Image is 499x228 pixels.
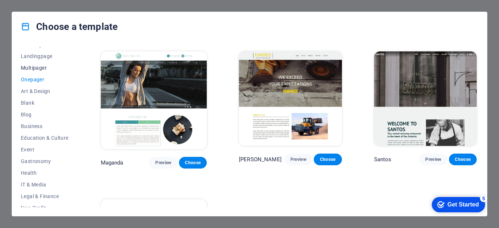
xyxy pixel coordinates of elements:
[285,154,312,165] button: Preview
[449,154,477,165] button: Choose
[21,144,69,155] button: Event
[21,190,69,202] button: Legal & Finance
[185,160,201,166] span: Choose
[21,53,69,59] span: Landingpage
[21,123,69,129] span: Business
[320,156,336,162] span: Choose
[21,135,69,141] span: Education & Culture
[21,179,69,190] button: IT & Media
[54,1,61,9] div: 5
[149,157,177,169] button: Preview
[21,50,69,62] button: Landingpage
[239,51,342,146] img: Harris
[101,51,207,149] img: Maganda
[21,100,69,106] span: Blank
[21,202,69,214] button: Non-Profit
[290,156,306,162] span: Preview
[21,112,69,117] span: Blog
[21,158,69,164] span: Gastronomy
[239,156,282,163] p: [PERSON_NAME]
[419,154,447,165] button: Preview
[21,170,69,176] span: Health
[21,65,69,71] span: Multipager
[21,21,118,32] h4: Choose a template
[21,167,69,179] button: Health
[179,157,207,169] button: Choose
[21,97,69,109] button: Blank
[21,85,69,97] button: Art & Design
[314,154,342,165] button: Choose
[155,160,171,166] span: Preview
[21,155,69,167] button: Gastronomy
[21,205,69,211] span: Non-Profit
[21,109,69,120] button: Blog
[21,193,69,199] span: Legal & Finance
[101,159,123,166] p: Maganda
[21,88,69,94] span: Art & Design
[374,156,392,163] p: Santos
[21,147,69,152] span: Event
[5,4,59,19] div: Get Started 5 items remaining, 0% complete
[21,77,69,82] span: Onepager
[21,132,69,144] button: Education & Culture
[455,156,471,162] span: Choose
[21,8,53,15] div: Get Started
[21,182,69,188] span: IT & Media
[21,74,69,85] button: Onepager
[21,62,69,74] button: Multipager
[21,120,69,132] button: Business
[374,51,477,146] img: Santos
[425,156,441,162] span: Preview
